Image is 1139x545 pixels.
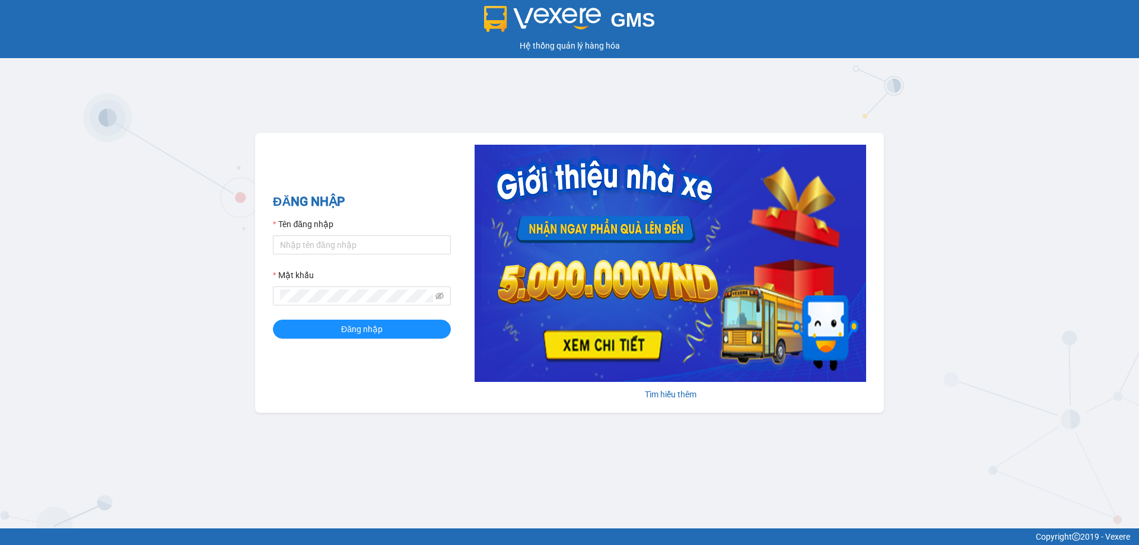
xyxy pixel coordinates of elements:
span: Đăng nhập [341,323,383,336]
a: GMS [484,18,656,27]
input: Mật khẩu [280,289,433,302]
div: Tìm hiểu thêm [475,388,866,401]
span: GMS [610,9,655,31]
label: Mật khẩu [273,269,314,282]
img: banner-0 [475,145,866,382]
div: Copyright 2019 - Vexere [9,530,1130,543]
img: logo 2 [484,6,602,32]
span: eye-invisible [435,292,444,300]
span: copyright [1072,533,1080,541]
input: Tên đăng nhập [273,235,451,254]
div: Hệ thống quản lý hàng hóa [3,39,1136,52]
h2: ĐĂNG NHẬP [273,192,451,212]
label: Tên đăng nhập [273,218,333,231]
button: Đăng nhập [273,320,451,339]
